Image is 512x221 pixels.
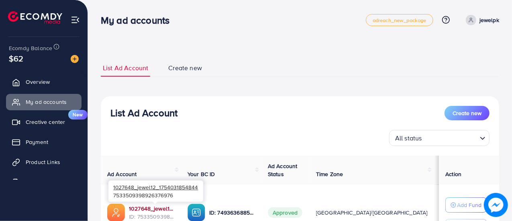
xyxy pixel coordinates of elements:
span: Create new [168,63,202,73]
a: Creative centerNew [6,114,82,130]
span: Product Links [26,158,60,166]
a: Overview [6,74,82,90]
a: Payment [6,134,82,150]
button: Create new [445,106,490,120]
span: Creative center [26,118,65,126]
button: Add Fund [445,197,487,213]
span: Ad Account Status [268,162,298,178]
a: 1027648_jewel12_1754031854844 [129,205,175,213]
h3: My ad accounts [101,14,176,26]
span: adreach_new_package [373,18,426,23]
span: Create new [453,109,481,117]
span: ID: 7533509398926376976 [129,213,175,221]
div: 7533509398926376976 [108,180,203,202]
p: ID: 7493636885487828999 [209,208,255,217]
div: Search for option [389,130,490,146]
a: Billing [6,174,82,190]
span: Ecomdy Balance [9,44,52,52]
a: jewelpk [463,15,499,25]
span: Payment [26,138,48,146]
span: Ad Account [107,170,137,178]
a: adreach_new_package [366,14,433,26]
span: Your BC ID [188,170,215,178]
span: Billing [26,178,42,186]
span: Action [445,170,461,178]
span: Approved [268,207,302,218]
span: All status [394,132,424,144]
span: [GEOGRAPHIC_DATA]/[GEOGRAPHIC_DATA] [316,209,428,217]
span: My ad accounts [26,98,67,106]
input: Search for option [424,131,477,144]
img: image [484,193,508,217]
span: 1027648_jewel12_1754031854844 [113,183,198,191]
span: $62 [9,53,23,64]
span: Overview [26,78,50,86]
span: New [68,110,88,120]
span: List Ad Account [103,63,148,73]
img: menu [71,15,80,24]
img: image [71,55,79,63]
span: Time Zone [316,170,343,178]
p: jewelpk [479,15,499,25]
a: My ad accounts [6,94,82,110]
h3: List Ad Account [110,107,177,119]
p: Add Fund [457,200,481,210]
img: logo [8,11,62,24]
a: Product Links [6,154,82,170]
